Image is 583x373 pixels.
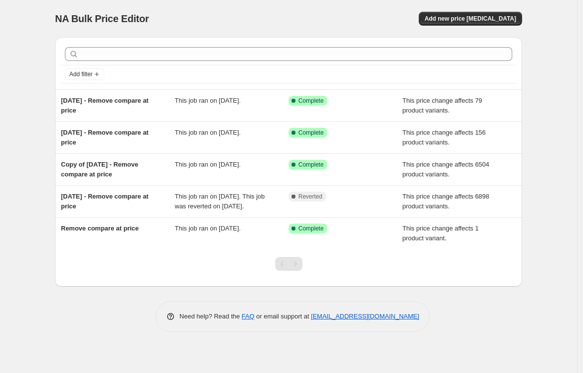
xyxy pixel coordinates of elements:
a: FAQ [242,313,255,320]
span: Complete [298,97,323,105]
button: Add filter [65,68,104,80]
span: [DATE] - Remove compare at price [61,129,148,146]
span: NA Bulk Price Editor [55,13,149,24]
span: [DATE] - Remove compare at price [61,193,148,210]
span: Complete [298,161,323,169]
span: or email support at [255,313,311,320]
button: Add new price [MEDICAL_DATA] [419,12,522,26]
span: This job ran on [DATE]. [175,161,241,168]
span: Add new price [MEDICAL_DATA] [425,15,516,23]
span: This price change affects 6898 product variants. [403,193,490,210]
span: This price change affects 6504 product variants. [403,161,490,178]
span: Copy of [DATE] - Remove compare at price [61,161,138,178]
span: This price change affects 79 product variants. [403,97,482,114]
span: This price change affects 156 product variants. [403,129,486,146]
span: Reverted [298,193,322,201]
span: Remove compare at price [61,225,139,232]
span: This job ran on [DATE]. [175,225,241,232]
span: Need help? Read the [179,313,242,320]
span: Complete [298,129,323,137]
span: This job ran on [DATE]. This job was reverted on [DATE]. [175,193,265,210]
span: This job ran on [DATE]. [175,97,241,104]
span: This job ran on [DATE]. [175,129,241,136]
a: [EMAIL_ADDRESS][DOMAIN_NAME] [311,313,419,320]
span: [DATE] - Remove compare at price [61,97,148,114]
span: Add filter [69,70,92,78]
nav: Pagination [275,257,302,271]
span: Complete [298,225,323,232]
span: This price change affects 1 product variant. [403,225,479,242]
